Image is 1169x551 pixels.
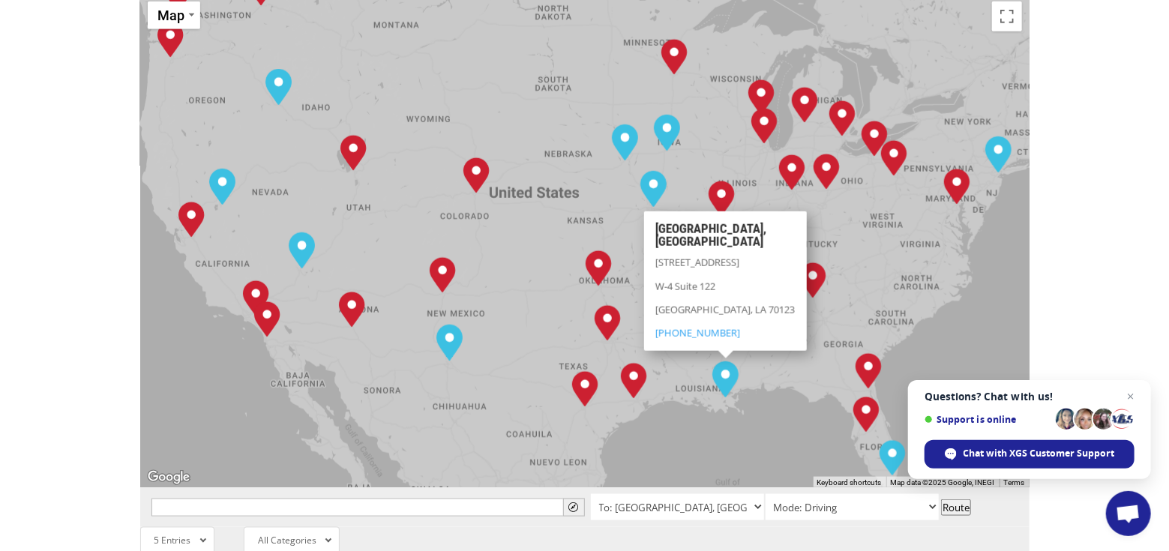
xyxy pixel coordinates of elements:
[856,353,882,389] div: Jacksonville, FL
[340,135,367,171] div: Salt Lake City, UT
[209,169,235,205] div: Reno, NV
[891,478,995,487] span: Map data ©2025 Google, INEGI
[265,69,292,105] div: Boise, ID
[655,326,740,340] a: [PHONE_NUMBER]
[814,154,840,190] div: Dayton, OH
[792,87,818,123] div: Grand Rapids, MI
[157,22,184,58] div: Portland, OR
[992,1,1022,31] button: Toggle fullscreen view
[654,115,680,151] div: Des Moines, IA
[800,262,826,298] div: Tunnel Hill, GA
[881,140,907,176] div: Pittsburgh, PA
[880,440,906,476] div: Miami, FL
[748,79,775,115] div: Milwaukee, WI
[661,39,688,75] div: Minneapolis, MN
[655,223,796,256] h3: [GEOGRAPHIC_DATA], [GEOGRAPHIC_DATA]
[254,301,280,337] div: San Diego, CA
[817,478,882,488] button: Keyboard shortcuts
[925,414,1051,425] span: Support is online
[178,202,205,238] div: Tracy, CA
[925,391,1135,403] span: Questions? Chat with us!
[339,292,365,328] div: Phoenix, AZ
[862,121,888,157] div: Cleveland, OH
[1106,491,1151,536] div: Open chat
[154,534,191,547] span: 5 Entries
[964,447,1115,460] span: Chat with XGS Customer Support
[1004,478,1025,487] a: Terms
[289,232,315,268] div: Las Vegas, NV
[985,136,1012,172] div: Elizabeth, NJ
[572,371,598,407] div: San Antonio, TX
[712,361,739,397] div: New Orleans, LA
[612,124,638,160] div: Omaha, NE
[158,7,185,23] span: Map
[258,534,316,547] span: All Categories
[709,181,735,217] div: St. Louis, MO
[640,171,667,207] div: Kansas City, MO
[655,279,715,292] span: W-4 Suite 122
[144,468,193,487] a: Open this area in Google Maps (opens a new window)
[144,468,193,487] img: Google
[569,502,579,512] span: 
[944,169,970,205] div: Baltimore, MD
[790,217,801,228] span: Close
[586,250,612,286] div: Oklahoma City, OK
[751,108,778,144] div: Chicago, IL
[430,257,456,293] div: Albuquerque, NM
[595,305,621,341] div: Dallas, TX
[779,154,805,190] div: Indianapolis, IN
[463,157,490,193] div: Denver, CO
[853,397,880,433] div: Lakeland, FL
[925,440,1135,469] div: Chat with XGS Customer Support
[436,325,463,361] div: El Paso, TX
[655,256,739,269] span: [STREET_ADDRESS]
[621,363,647,399] div: Houston, TX
[655,302,795,316] span: [GEOGRAPHIC_DATA], LA 70123
[563,499,585,517] button: 
[1122,388,1140,406] span: Close chat
[148,1,200,29] button: Change map style
[829,100,856,136] div: Detroit, MI
[243,280,269,316] div: Chino, CA
[941,499,971,516] button: Route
